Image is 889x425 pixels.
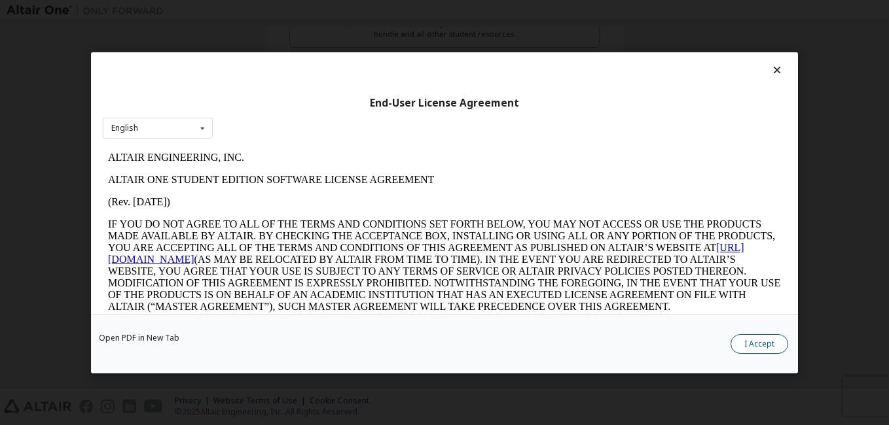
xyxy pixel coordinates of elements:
p: IF YOU DO NOT AGREE TO ALL OF THE TERMS AND CONDITIONS SET FORTH BELOW, YOU MAY NOT ACCESS OR USE... [5,72,678,166]
p: ALTAIR ONE STUDENT EDITION SOFTWARE LICENSE AGREEMENT [5,27,678,39]
a: Open PDF in New Tab [99,334,179,342]
p: This Altair One Student Edition Software License Agreement (“Agreement”) is between Altair Engine... [5,177,678,224]
div: English [111,124,138,132]
button: I Accept [731,334,788,354]
p: ALTAIR ENGINEERING, INC. [5,5,678,17]
p: (Rev. [DATE]) [5,50,678,61]
a: [URL][DOMAIN_NAME] [5,95,642,118]
div: End-User License Agreement [103,96,786,109]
